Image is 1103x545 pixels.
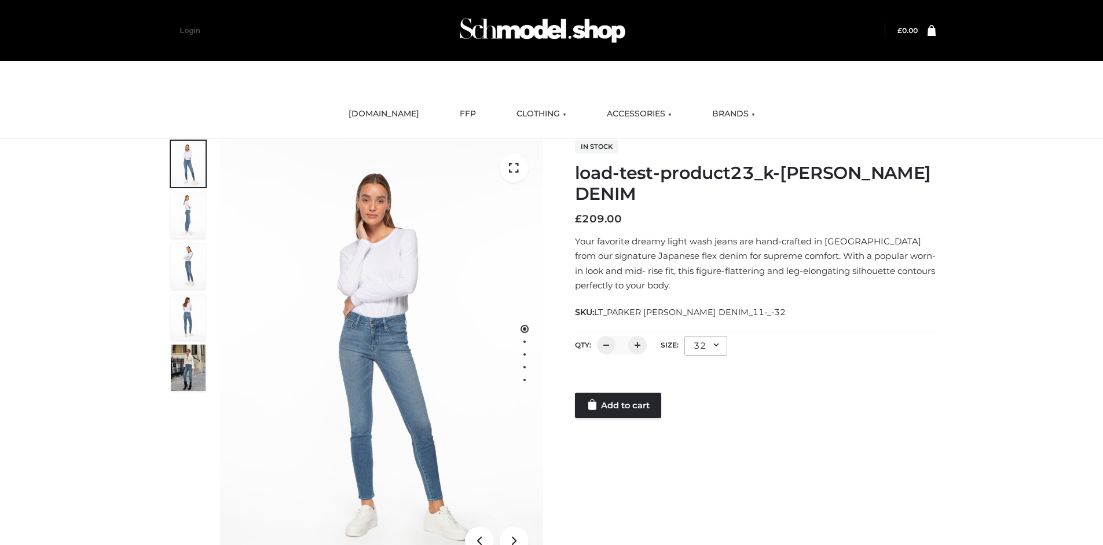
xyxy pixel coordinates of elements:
[451,101,485,127] a: FFP
[703,101,764,127] a: BRANDS
[575,163,936,204] h1: load-test-product23_k-[PERSON_NAME] DENIM
[598,101,680,127] a: ACCESSORIES
[575,213,582,225] span: £
[575,213,622,225] bdi: 209.00
[508,101,575,127] a: CLOTHING
[171,243,206,289] img: 2001KLX-Ava-skinny-cove-3-scaled_eb6bf915-b6b9-448f-8c6c-8cabb27fd4b2.jpg
[897,26,902,35] span: £
[575,393,661,418] a: Add to cart
[897,26,918,35] a: £0.00
[171,141,206,187] img: 2001KLX-Ava-skinny-cove-1-scaled_9b141654-9513-48e5-b76c-3dc7db129200.jpg
[171,294,206,340] img: 2001KLX-Ava-skinny-cove-2-scaled_32c0e67e-5e94-449c-a916-4c02a8c03427.jpg
[661,341,679,349] label: Size:
[575,234,936,293] p: Your favorite dreamy light wash jeans are hand-crafted in [GEOGRAPHIC_DATA] from our signature Ja...
[171,345,206,391] img: Bowery-Skinny_Cove-1.jpg
[180,26,200,35] a: Login
[171,192,206,238] img: 2001KLX-Ava-skinny-cove-4-scaled_4636a833-082b-4702-abec-fd5bf279c4fc.jpg
[575,305,787,319] span: SKU:
[575,341,591,349] label: QTY:
[897,26,918,35] bdi: 0.00
[575,140,618,153] span: In stock
[594,307,786,317] span: LT_PARKER [PERSON_NAME] DENIM_11-_-32
[340,101,428,127] a: [DOMAIN_NAME]
[456,8,629,53] img: Schmodel Admin 964
[684,336,727,356] div: 32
